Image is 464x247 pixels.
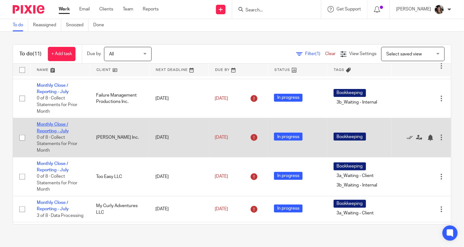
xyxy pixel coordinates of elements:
span: Bookkeeping [334,89,366,97]
p: [PERSON_NAME] [396,6,431,12]
span: In progress [274,133,303,141]
td: [DATE] [149,196,208,222]
span: 0 of 8 · Collect Statements for Prior Month [37,135,77,153]
a: Snoozed [66,19,88,31]
a: Monthly Close / Reporting - July [37,83,69,94]
span: Bookkeeping [334,133,366,141]
span: In progress [274,205,303,212]
a: Reports [143,6,159,12]
span: 3a_Waiting - Client [334,209,377,217]
h1: To do [19,51,42,57]
a: Monthly Close / Reporting - July [37,122,69,133]
td: My Curly Adventures LLC [90,196,149,222]
span: Filter [305,52,325,56]
td: [DATE] [149,157,208,196]
a: To do [13,19,28,31]
a: + Add task [48,47,75,61]
span: 0 of 8 · Collect Statements for Prior Month [37,174,77,192]
span: In progress [274,94,303,102]
span: [DATE] [215,207,228,211]
span: Bookkeeping [334,200,366,208]
span: View Settings [349,52,376,56]
a: Monthly Close / Reporting - July [37,200,69,211]
span: (1) [315,52,320,56]
input: Search [245,8,302,13]
span: 3 of 8 · Data Processing [37,213,83,218]
a: Email [79,6,90,12]
td: [PERSON_NAME] Inc. [90,118,149,157]
a: Reassigned [33,19,61,31]
td: Failure Management Productions Inc. [90,79,149,118]
a: Done [93,19,109,31]
span: [DATE] [215,174,228,179]
a: Monthly Close / Reporting - July [37,161,69,172]
img: Pixie [13,5,44,14]
td: Too Easy LLC [90,157,149,196]
span: Select saved view [386,52,422,56]
span: [DATE] [215,96,228,101]
span: Get Support [337,7,361,11]
span: All [109,52,114,56]
td: [DATE] [149,118,208,157]
a: Work [59,6,70,12]
p: Due by [87,51,101,57]
span: 3b_Waiting - Internal [334,98,381,106]
span: 3a_Waiting - Client [334,172,377,180]
span: [DATE] [215,135,228,140]
span: (11) [33,51,42,56]
span: In progress [274,172,303,180]
span: 0 of 8 · Collect Statements for Prior Month [37,96,77,114]
span: Tags [334,68,344,72]
span: 3b_Waiting - Internal [334,181,381,189]
img: IMG_2906.JPEG [434,4,444,15]
td: [DATE] [149,79,208,118]
a: Team [123,6,133,12]
a: Clients [99,6,113,12]
span: Bookkeeping [334,162,366,170]
a: Mark as done [407,134,416,141]
a: Clear [325,52,336,56]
